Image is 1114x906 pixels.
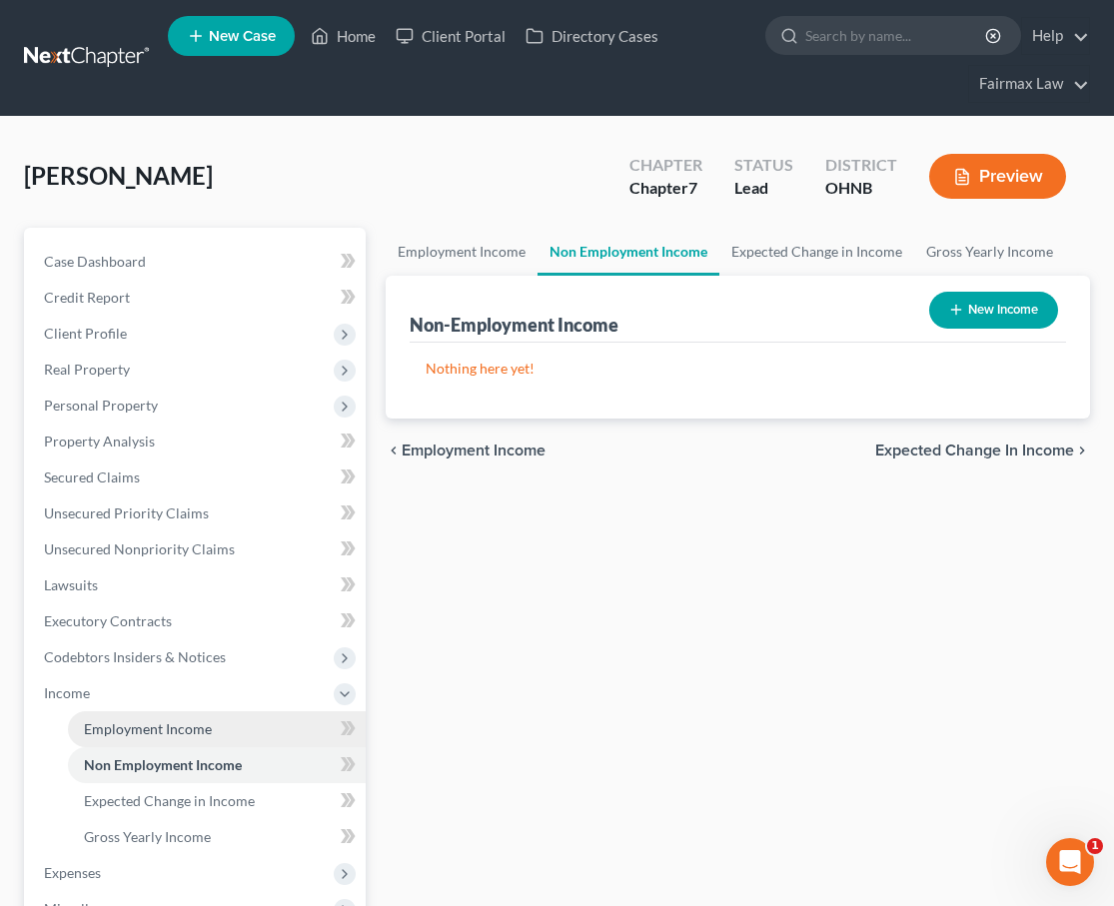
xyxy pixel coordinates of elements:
button: Expected Change in Income chevron_right [875,443,1090,458]
div: Non-Employment Income [410,313,618,337]
span: 7 [688,178,697,197]
a: Case Dashboard [28,244,366,280]
span: Expected Change in Income [84,792,255,809]
div: Status [734,154,793,177]
span: 1 [1087,838,1103,854]
a: Home [301,18,386,54]
i: chevron_right [1074,443,1090,458]
span: Client Profile [44,325,127,342]
span: Lawsuits [44,576,98,593]
span: [PERSON_NAME] [24,161,213,190]
span: Employment Income [84,720,212,737]
a: Gross Yearly Income [68,819,366,855]
a: Credit Report [28,280,366,316]
a: Property Analysis [28,424,366,459]
a: Lawsuits [28,567,366,603]
a: Executory Contracts [28,603,366,639]
div: Chapter [629,154,702,177]
a: Secured Claims [28,459,366,495]
div: Chapter [629,177,702,200]
a: Client Portal [386,18,516,54]
span: Codebtors Insiders & Notices [44,648,226,665]
span: Executory Contracts [44,612,172,629]
a: Unsecured Nonpriority Claims [28,531,366,567]
p: Nothing here yet! [426,359,1050,379]
div: District [825,154,897,177]
span: Unsecured Priority Claims [44,504,209,521]
input: Search by name... [805,17,988,54]
a: Non Employment Income [68,747,366,783]
span: Employment Income [402,443,546,458]
a: Fairmax Law [969,66,1089,102]
span: Non Employment Income [84,756,242,773]
span: Income [44,684,90,701]
i: chevron_left [386,443,402,458]
a: Expected Change in Income [68,783,366,819]
a: Gross Yearly Income [914,228,1065,276]
span: Unsecured Nonpriority Claims [44,540,235,557]
span: Gross Yearly Income [84,828,211,845]
div: Lead [734,177,793,200]
span: Expenses [44,864,101,881]
button: Preview [929,154,1066,199]
button: New Income [929,292,1058,329]
span: Personal Property [44,397,158,414]
span: New Case [209,29,276,44]
span: Credit Report [44,289,130,306]
span: Case Dashboard [44,253,146,270]
button: chevron_left Employment Income [386,443,546,458]
a: Expected Change in Income [719,228,914,276]
a: Help [1022,18,1089,54]
span: Secured Claims [44,468,140,485]
span: Real Property [44,361,130,378]
a: Non Employment Income [538,228,719,276]
div: OHNB [825,177,897,200]
span: Expected Change in Income [875,443,1074,458]
a: Unsecured Priority Claims [28,495,366,531]
iframe: Intercom live chat [1046,838,1094,886]
a: Employment Income [68,711,366,747]
a: Directory Cases [516,18,668,54]
span: Property Analysis [44,433,155,450]
a: Employment Income [386,228,538,276]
